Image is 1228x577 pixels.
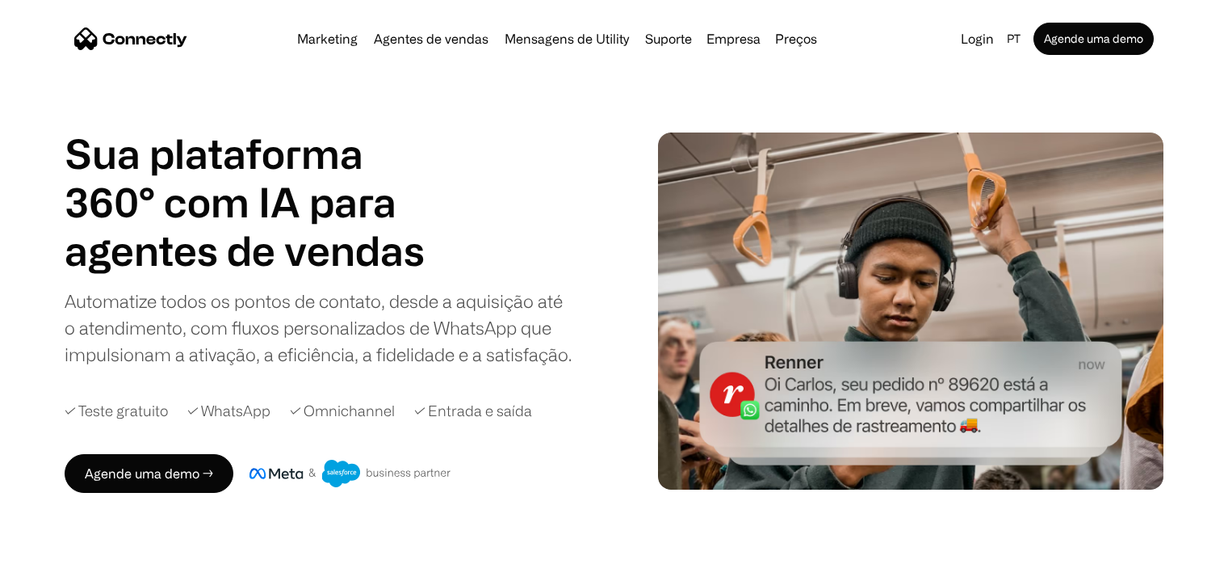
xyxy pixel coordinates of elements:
[706,27,761,50] div: Empresa
[65,226,436,275] div: 1 of 4
[16,547,97,571] aside: Language selected: Português (Brasil)
[74,27,187,51] a: home
[249,460,451,487] img: Meta e crachá de parceiro de negócios do Salesforce.
[290,400,395,422] div: ✓ Omnichannel
[65,226,436,275] div: carousel
[1033,23,1154,55] a: Agende uma demo
[769,32,824,45] a: Preços
[65,288,573,368] div: Automatize todos os pontos de contato, desde a aquisição até o atendimento, com fluxos personaliz...
[65,454,233,493] a: Agende uma demo →
[65,129,436,226] h1: Sua plataforma 360° com IA para
[639,32,698,45] a: Suporte
[498,32,635,45] a: Mensagens de Utility
[32,549,97,571] ul: Language list
[291,32,364,45] a: Marketing
[187,400,270,422] div: ✓ WhatsApp
[954,27,1000,50] a: Login
[65,226,436,275] h1: agentes de vendas
[702,27,765,50] div: Empresa
[367,32,495,45] a: Agentes de vendas
[414,400,532,422] div: ✓ Entrada e saída
[1007,27,1021,50] div: pt
[65,400,168,422] div: ✓ Teste gratuito
[1000,27,1030,50] div: pt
